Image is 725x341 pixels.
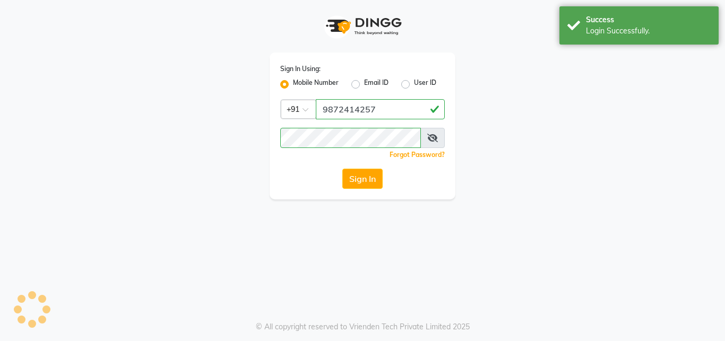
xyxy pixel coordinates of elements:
label: User ID [414,78,436,91]
div: Login Successfully. [586,25,711,37]
button: Sign In [342,169,383,189]
label: Mobile Number [293,78,339,91]
input: Username [280,128,421,148]
label: Sign In Using: [280,64,321,74]
div: Success [586,14,711,25]
img: logo1.svg [320,11,405,42]
label: Email ID [364,78,389,91]
a: Forgot Password? [390,151,445,159]
input: Username [316,99,445,119]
